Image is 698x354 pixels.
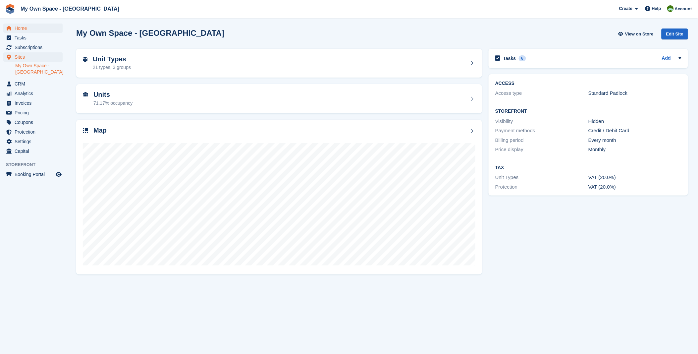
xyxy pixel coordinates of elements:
[76,120,482,274] a: Map
[3,89,63,98] a: menu
[76,49,482,78] a: Unit Types 21 types, 3 groups
[3,118,63,127] a: menu
[625,31,654,37] span: View on Store
[675,6,692,12] span: Account
[15,79,54,88] span: CRM
[83,57,87,62] img: unit-type-icn-2b2737a686de81e16bb02015468b77c625bbabd49415b5ef34ead5e3b44a266d.svg
[3,98,63,108] a: menu
[495,118,588,125] div: Visibility
[83,92,88,97] img: unit-icn-7be61d7bf1b0ce9d3e12c5938cc71ed9869f7b940bace4675aadf7bd6d80202e.svg
[588,183,681,191] div: VAT (20.0%)
[503,55,516,61] h2: Tasks
[93,100,133,107] div: 71.17% occupancy
[495,109,681,114] h2: Storefront
[93,127,107,134] h2: Map
[18,3,122,14] a: My Own Space - [GEOGRAPHIC_DATA]
[588,174,681,181] div: VAT (20.0%)
[55,170,63,178] a: Preview store
[667,5,674,12] img: Keely
[76,84,482,113] a: Units 71.17% occupancy
[3,170,63,179] a: menu
[3,52,63,62] a: menu
[15,89,54,98] span: Analytics
[588,146,681,153] div: Monthly
[5,4,15,14] img: stora-icon-8386f47178a22dfd0bd8f6a31ec36ba5ce8667c1dd55bd0f319d3a0aa187defe.svg
[15,127,54,137] span: Protection
[495,174,588,181] div: Unit Types
[15,33,54,42] span: Tasks
[15,170,54,179] span: Booking Portal
[519,55,526,61] div: 6
[3,79,63,88] a: menu
[3,147,63,156] a: menu
[15,118,54,127] span: Coupons
[588,89,681,97] div: Standard Padlock
[15,108,54,117] span: Pricing
[495,146,588,153] div: Price display
[15,52,54,62] span: Sites
[3,24,63,33] a: menu
[619,5,632,12] span: Create
[3,43,63,52] a: menu
[93,91,133,98] h2: Units
[495,183,588,191] div: Protection
[93,64,131,71] div: 21 types, 3 groups
[588,137,681,144] div: Every month
[3,127,63,137] a: menu
[15,43,54,52] span: Subscriptions
[588,127,681,135] div: Credit / Debit Card
[15,137,54,146] span: Settings
[617,29,656,39] a: View on Store
[495,127,588,135] div: Payment methods
[76,29,224,37] h2: My Own Space - [GEOGRAPHIC_DATA]
[15,63,63,75] a: My Own Space - [GEOGRAPHIC_DATA]
[83,128,88,133] img: map-icn-33ee37083ee616e46c38cad1a60f524a97daa1e2b2c8c0bc3eb3415660979fc1.svg
[3,33,63,42] a: menu
[662,55,671,62] a: Add
[3,108,63,117] a: menu
[662,29,688,42] a: Edit Site
[15,147,54,156] span: Capital
[3,137,63,146] a: menu
[93,55,131,63] h2: Unit Types
[495,137,588,144] div: Billing period
[652,5,661,12] span: Help
[495,89,588,97] div: Access type
[495,81,681,86] h2: ACCESS
[662,29,688,39] div: Edit Site
[588,118,681,125] div: Hidden
[495,165,681,170] h2: Tax
[15,24,54,33] span: Home
[6,161,66,168] span: Storefront
[15,98,54,108] span: Invoices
